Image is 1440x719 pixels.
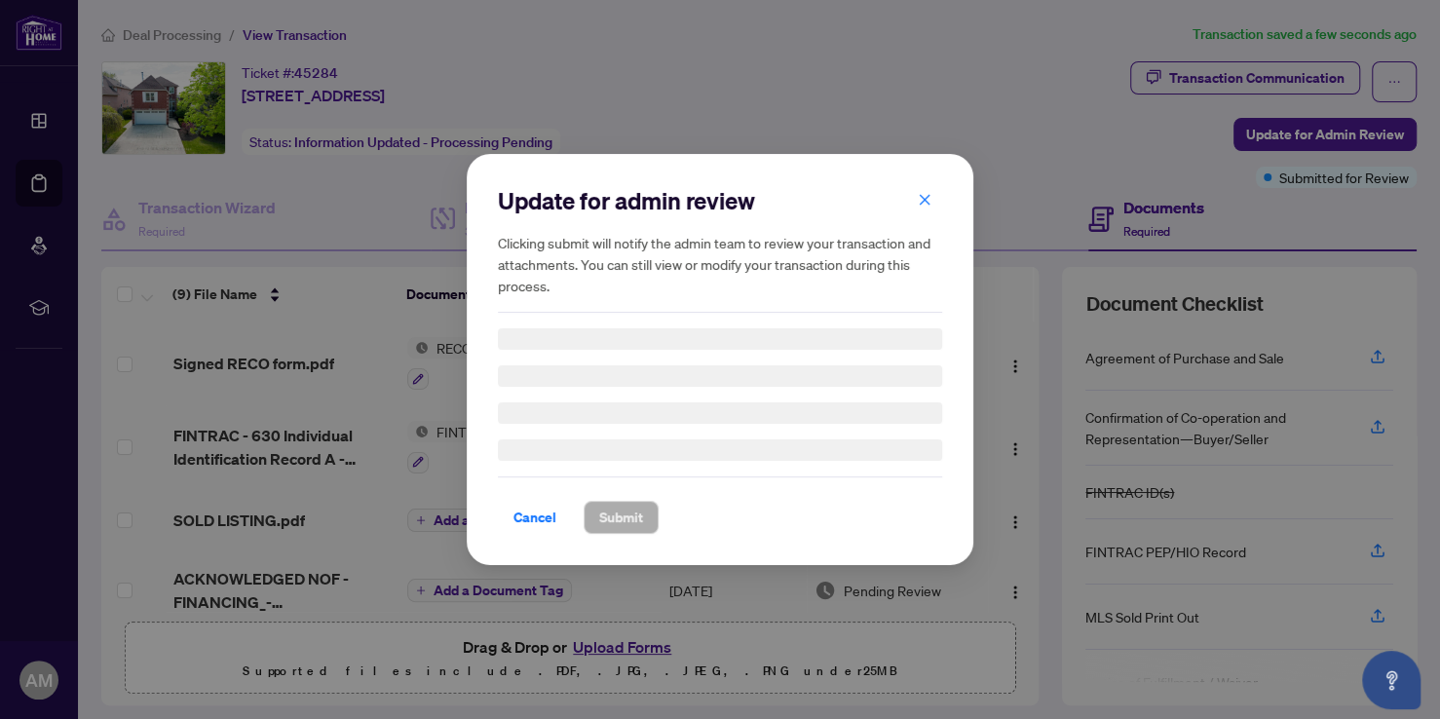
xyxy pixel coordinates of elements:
span: close [918,193,931,207]
button: Cancel [498,501,572,534]
button: Submit [584,501,659,534]
button: Open asap [1362,651,1421,709]
h2: Update for admin review [498,185,942,216]
h5: Clicking submit will notify the admin team to review your transaction and attachments. You can st... [498,232,942,296]
span: Cancel [513,502,556,533]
